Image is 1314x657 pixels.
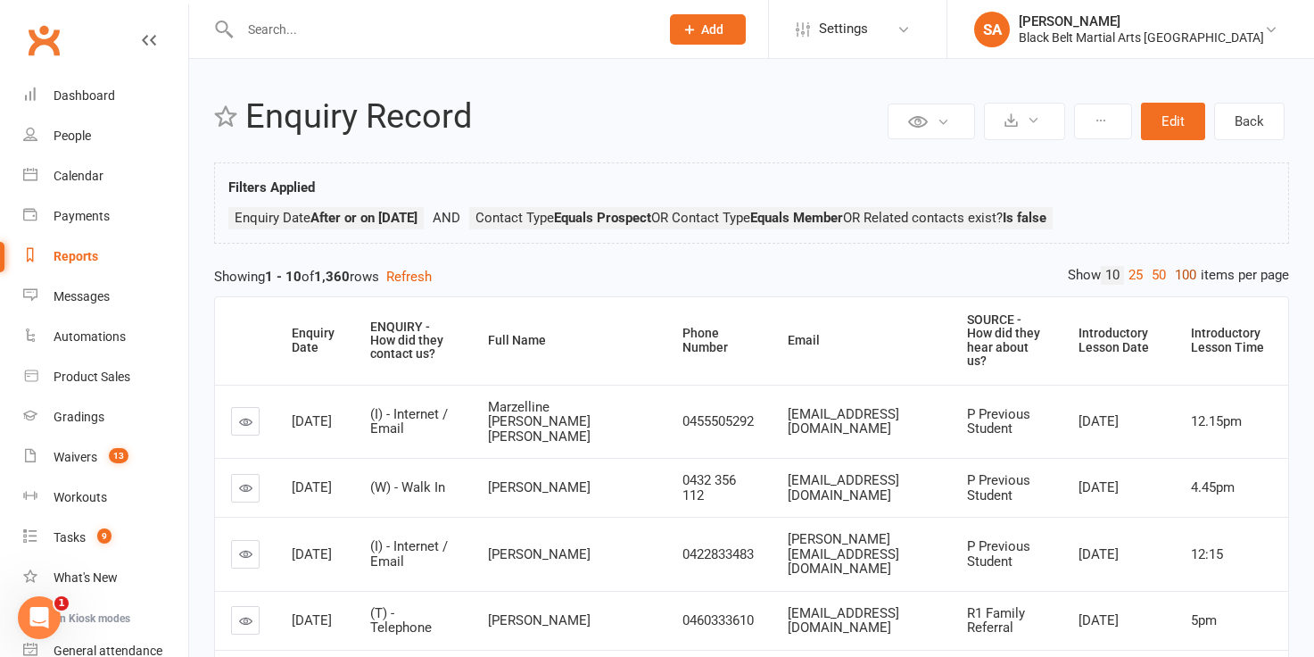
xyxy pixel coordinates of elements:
[370,479,445,495] span: (W) - Walk In
[1101,266,1124,285] a: 10
[488,334,653,347] div: Full Name
[651,210,843,226] span: OR Contact Type
[23,478,188,518] a: Workouts
[670,14,746,45] button: Add
[54,289,110,304] div: Messages
[23,76,188,116] a: Dashboard
[682,327,757,354] div: Phone Number
[228,179,315,195] strong: Filters Applied
[54,329,126,344] div: Automations
[1191,546,1223,562] span: 12:15
[1191,413,1242,429] span: 12.15pm
[18,596,61,639] iframe: Intercom live chat
[292,327,340,354] div: Enquiry Date
[1078,479,1119,495] span: [DATE]
[788,472,899,503] span: [EMAIL_ADDRESS][DOMAIN_NAME]
[819,9,868,49] span: Settings
[1141,103,1205,140] button: Edit
[23,156,188,196] a: Calendar
[370,538,448,570] span: (I) - Internet / Email
[54,88,115,103] div: Dashboard
[54,490,107,504] div: Workouts
[1068,266,1289,285] div: Show items per page
[54,209,110,223] div: Payments
[788,334,937,347] div: Email
[488,399,591,445] span: Marzelline [PERSON_NAME] [PERSON_NAME]
[1147,266,1170,285] a: 50
[245,98,883,136] h2: Enquiry Record
[292,479,332,495] span: [DATE]
[488,546,591,562] span: [PERSON_NAME]
[23,196,188,237] a: Payments
[1078,327,1161,354] div: Introductory Lesson Date
[1170,266,1201,285] a: 100
[54,530,86,545] div: Tasks
[235,17,647,42] input: Search...
[1214,103,1285,140] a: Back
[23,558,188,598] a: What's New
[1191,479,1235,495] span: 4.45pm
[214,266,1289,287] div: Showing of rows
[974,12,1010,47] div: SA
[292,413,332,429] span: [DATE]
[370,320,458,362] div: ENQUIRY - How did they contact us?
[23,317,188,357] a: Automations
[265,269,302,285] strong: 1 - 10
[554,210,651,226] strong: Equals Prospect
[1078,546,1119,562] span: [DATE]
[235,210,417,226] span: Enquiry Date
[788,531,899,577] span: [PERSON_NAME][EMAIL_ADDRESS][DOMAIN_NAME]
[788,605,899,636] span: [EMAIL_ADDRESS][DOMAIN_NAME]
[967,538,1030,570] span: P Previous Student
[475,210,651,226] span: Contact Type
[1191,327,1274,354] div: Introductory Lesson Time
[314,269,350,285] strong: 1,360
[23,116,188,156] a: People
[1078,612,1119,628] span: [DATE]
[1124,266,1147,285] a: 25
[1191,612,1217,628] span: 5pm
[843,210,1046,226] span: OR Related contacts exist?
[967,472,1030,503] span: P Previous Student
[750,210,843,226] strong: Equals Member
[386,266,432,287] button: Refresh
[682,546,754,562] span: 0422833483
[488,479,591,495] span: [PERSON_NAME]
[967,605,1025,636] span: R1 Family Referral
[292,546,332,562] span: [DATE]
[682,472,736,503] span: 0432 356 112
[54,169,103,183] div: Calendar
[1019,13,1264,29] div: [PERSON_NAME]
[23,357,188,397] a: Product Sales
[54,249,98,263] div: Reports
[54,450,97,464] div: Waivers
[682,612,754,628] span: 0460333610
[21,18,66,62] a: Clubworx
[488,612,591,628] span: [PERSON_NAME]
[1019,29,1264,46] div: Black Belt Martial Arts [GEOGRAPHIC_DATA]
[701,22,723,37] span: Add
[370,605,432,636] span: (T) - Telephone
[23,277,188,317] a: Messages
[1078,413,1119,429] span: [DATE]
[23,518,188,558] a: Tasks 9
[310,210,417,226] strong: After or on [DATE]
[54,596,69,611] span: 1
[97,528,112,544] span: 9
[788,406,899,437] span: [EMAIL_ADDRESS][DOMAIN_NAME]
[109,448,128,463] span: 13
[967,406,1030,437] span: P Previous Student
[967,313,1048,369] div: SOURCE - How did they hear about us?
[370,406,448,437] span: (I) - Internet / Email
[682,413,754,429] span: 0455505292
[23,437,188,478] a: Waivers 13
[54,129,91,143] div: People
[23,397,188,437] a: Gradings
[54,370,130,384] div: Product Sales
[54,410,104,424] div: Gradings
[1003,210,1046,226] strong: Is false
[292,612,332,628] span: [DATE]
[54,570,118,585] div: What's New
[23,237,188,277] a: Reports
